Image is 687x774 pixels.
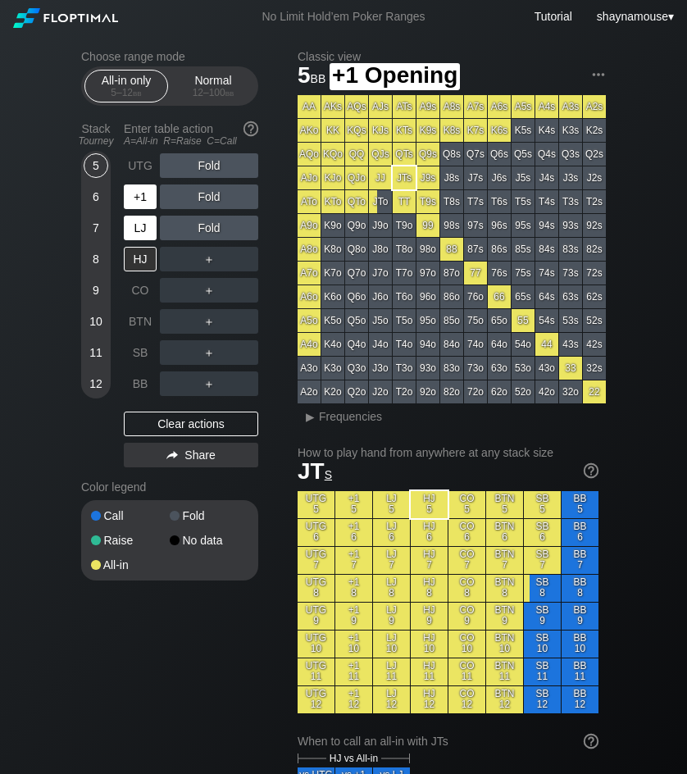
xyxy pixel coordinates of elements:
[582,732,600,750] img: help.32db89a4.svg
[369,262,392,285] div: J7o
[160,247,258,271] div: ＋
[373,686,410,713] div: LJ 12
[124,184,157,209] div: +1
[298,491,334,518] div: UTG 5
[464,262,487,285] div: 77
[486,575,523,602] div: BTN 8
[464,143,487,166] div: Q7s
[440,309,463,332] div: 85o
[535,262,558,285] div: 74s
[593,7,676,25] div: ▾
[91,535,170,546] div: Raise
[160,184,258,209] div: Fold
[488,95,511,118] div: A6s
[321,238,344,261] div: K8o
[393,380,416,403] div: T2o
[75,116,117,153] div: Stack
[160,278,258,303] div: ＋
[321,143,344,166] div: KQo
[321,357,344,380] div: K3o
[464,309,487,332] div: 75o
[124,340,157,365] div: SB
[416,380,439,403] div: 92o
[448,686,485,713] div: CO 12
[369,214,392,237] div: J9o
[330,63,460,90] span: +1 Opening
[488,309,511,332] div: 65o
[559,95,582,118] div: A3s
[369,285,392,308] div: J6o
[440,357,463,380] div: 83o
[124,216,157,240] div: LJ
[488,333,511,356] div: 64o
[512,309,535,332] div: 55
[535,214,558,237] div: 94s
[559,309,582,332] div: 53s
[562,575,598,602] div: BB 8
[369,357,392,380] div: J3o
[583,357,606,380] div: 32s
[535,357,558,380] div: 43o
[298,50,606,63] h2: Classic view
[488,166,511,189] div: J6s
[464,214,487,237] div: 97s
[559,214,582,237] div: 93s
[464,95,487,118] div: A7s
[369,309,392,332] div: J5o
[75,135,117,147] div: Tourney
[345,380,368,403] div: Q2o
[345,238,368,261] div: Q8o
[464,285,487,308] div: 76o
[81,474,258,500] div: Color legend
[464,333,487,356] div: 74o
[298,309,321,332] div: A5o
[92,87,161,98] div: 5 – 12
[416,357,439,380] div: 93o
[393,119,416,142] div: KTs
[91,510,170,521] div: Call
[562,686,598,713] div: BB 12
[535,143,558,166] div: Q4s
[393,190,416,213] div: TT
[411,631,448,658] div: HJ 10
[298,214,321,237] div: A9o
[335,519,372,546] div: +1 6
[488,285,511,308] div: 66
[321,214,344,237] div: K9o
[237,10,449,27] div: No Limit Hold’em Poker Ranges
[411,658,448,685] div: HJ 11
[486,658,523,685] div: BTN 11
[535,380,558,403] div: 42o
[345,143,368,166] div: QQ
[335,603,372,630] div: +1 9
[325,464,332,482] span: s
[170,510,248,521] div: Fold
[175,71,251,102] div: Normal
[345,166,368,189] div: QJo
[524,575,561,602] div: SB 8
[84,247,108,271] div: 8
[345,214,368,237] div: Q9o
[133,87,142,98] span: bb
[369,119,392,142] div: KJs
[524,547,561,574] div: SB 7
[393,262,416,285] div: T7o
[535,333,558,356] div: 44
[91,559,170,571] div: All-in
[559,262,582,285] div: 73s
[345,190,368,213] div: QTo
[524,491,561,518] div: SB 5
[160,340,258,365] div: ＋
[411,603,448,630] div: HJ 9
[335,631,372,658] div: +1 10
[535,10,572,23] a: Tutorial
[319,410,382,423] span: Frequencies
[512,333,535,356] div: 54o
[583,262,606,285] div: 72s
[335,575,372,602] div: +1 8
[393,95,416,118] div: ATs
[345,262,368,285] div: Q7o
[321,95,344,118] div: AKs
[512,285,535,308] div: 65s
[488,143,511,166] div: Q6s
